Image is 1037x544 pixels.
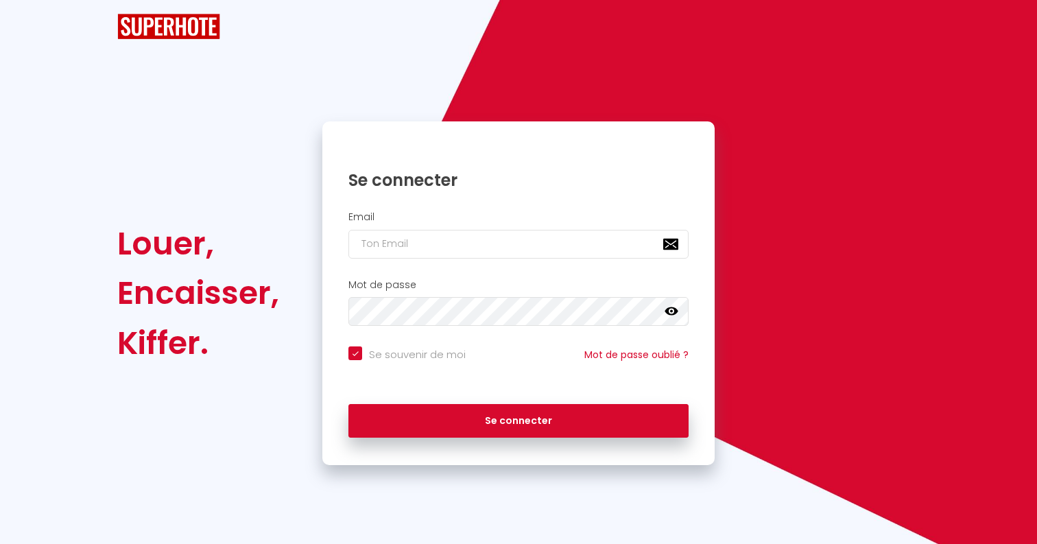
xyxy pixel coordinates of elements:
div: Encaisser, [117,268,279,318]
a: Mot de passe oublié ? [584,348,689,362]
h2: Email [348,211,689,223]
img: SuperHote logo [117,14,220,39]
h2: Mot de passe [348,279,689,291]
h1: Se connecter [348,169,689,191]
div: Louer, [117,219,279,268]
div: Kiffer. [117,318,279,368]
input: Ton Email [348,230,689,259]
button: Se connecter [348,404,689,438]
